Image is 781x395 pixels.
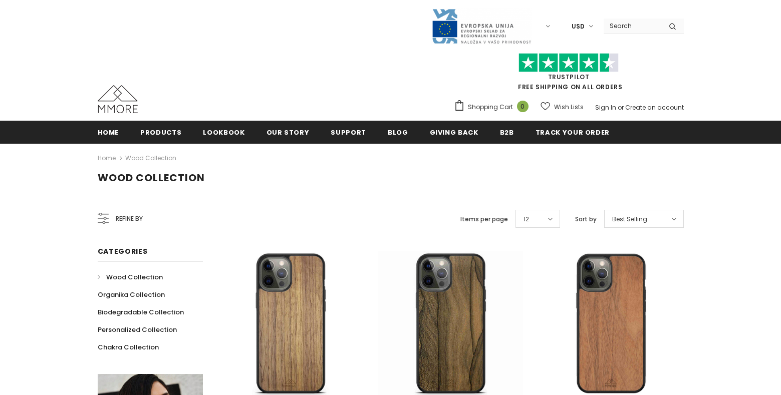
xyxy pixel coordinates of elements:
span: B2B [500,128,514,137]
a: Our Story [267,121,310,143]
span: Wish Lists [554,102,584,112]
a: B2B [500,121,514,143]
a: Home [98,121,119,143]
span: Categories [98,246,148,256]
span: Wood Collection [106,272,163,282]
span: Organika Collection [98,290,165,299]
a: Wish Lists [541,98,584,116]
a: Biodegradable Collection [98,303,184,321]
a: Wood Collection [98,268,163,286]
a: Lookbook [203,121,244,143]
span: Giving back [430,128,478,137]
label: Sort by [575,214,597,224]
img: Trust Pilot Stars [518,53,619,73]
span: Refine by [116,213,143,224]
span: Personalized Collection [98,325,177,334]
input: Search Site [604,19,661,33]
span: or [618,103,624,112]
a: support [331,121,366,143]
a: Home [98,152,116,164]
a: Wood Collection [125,154,176,162]
span: Wood Collection [98,171,205,185]
a: Chakra Collection [98,338,159,356]
span: 12 [524,214,529,224]
a: Personalized Collection [98,321,177,338]
a: Blog [388,121,408,143]
label: Items per page [460,214,508,224]
span: Best Selling [612,214,647,224]
span: USD [572,22,585,32]
a: Create an account [625,103,684,112]
span: Lookbook [203,128,244,137]
img: Javni Razpis [431,8,532,45]
span: Biodegradable Collection [98,307,184,317]
a: Trustpilot [548,73,590,81]
a: Products [140,121,181,143]
a: Track your order [536,121,610,143]
a: Javni Razpis [431,22,532,30]
span: Our Story [267,128,310,137]
a: Sign In [595,103,616,112]
span: 0 [517,101,529,112]
span: Blog [388,128,408,137]
a: Giving back [430,121,478,143]
a: Shopping Cart 0 [454,100,534,115]
span: Chakra Collection [98,342,159,352]
span: Track your order [536,128,610,137]
span: Products [140,128,181,137]
span: Shopping Cart [468,102,513,112]
span: Home [98,128,119,137]
span: support [331,128,366,137]
span: FREE SHIPPING ON ALL ORDERS [454,58,684,91]
a: Organika Collection [98,286,165,303]
img: MMORE Cases [98,85,138,113]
